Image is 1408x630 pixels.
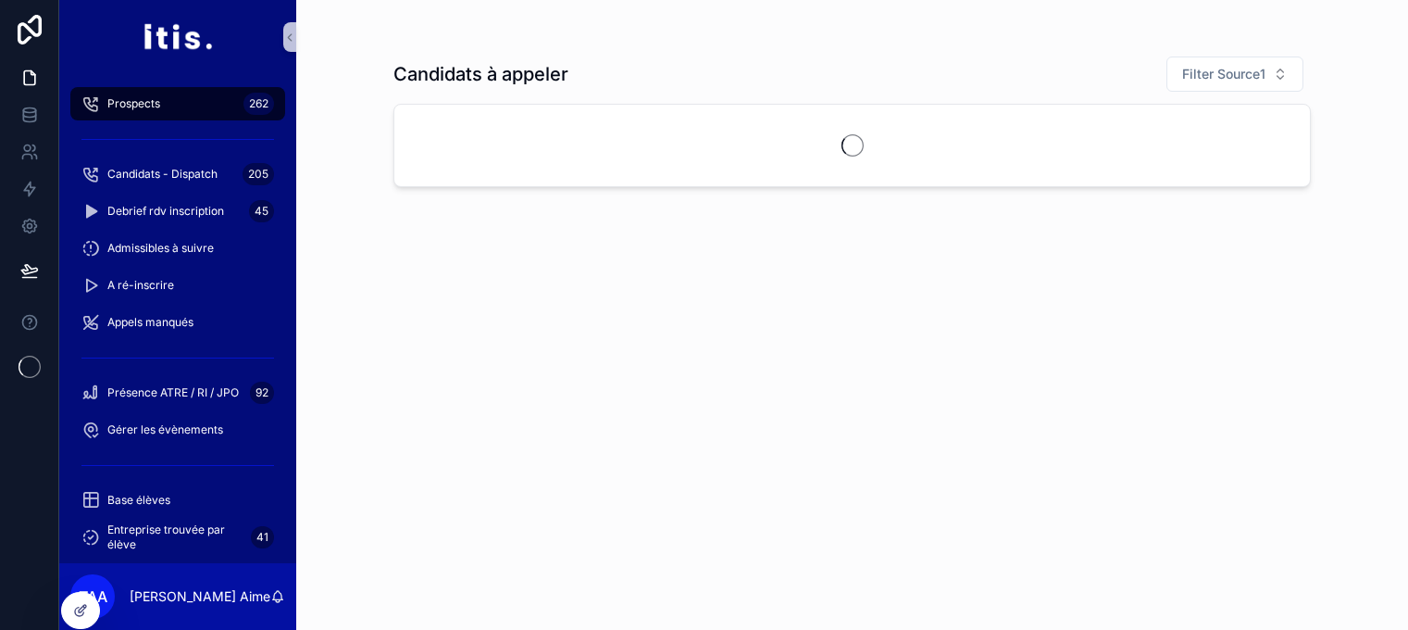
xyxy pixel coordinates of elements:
a: Candidats - Dispatch205 [70,157,285,191]
div: scrollable content [59,74,296,563]
span: Entreprise trouvée par élève [107,523,243,552]
span: Base élèves [107,493,170,508]
span: Debrief rdv inscription [107,204,224,219]
span: Candidats - Dispatch [107,167,218,182]
div: 92 [250,382,274,404]
p: [PERSON_NAME] Aime [130,587,270,606]
a: A ré-inscrire [70,269,285,302]
a: Prospects262 [70,87,285,120]
span: Gérer les évènements [107,422,223,437]
button: Select Button [1166,57,1303,92]
span: Prospects [107,96,160,111]
span: Présence ATRE / RI / JPO [107,385,239,400]
span: Appels manqués [107,315,193,330]
a: Entreprise trouvée par élève41 [70,521,285,554]
img: App logo [143,22,212,52]
a: Admissibles à suivre [70,232,285,265]
div: 45 [249,200,274,222]
a: Base élèves [70,484,285,517]
span: A ré-inscrire [107,278,174,293]
span: Admissibles à suivre [107,241,214,256]
a: Debrief rdv inscription45 [70,195,285,228]
div: 262 [243,93,274,115]
div: 205 [243,163,274,185]
h1: Candidats à appeler [393,61,568,87]
a: Appels manqués [70,306,285,339]
div: 41 [251,526,274,548]
span: TAA [79,586,107,608]
a: Gérer les évènements [70,413,285,447]
a: Présence ATRE / RI / JPO92 [70,376,285,409]
span: Filter Source1 [1182,65,1265,83]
